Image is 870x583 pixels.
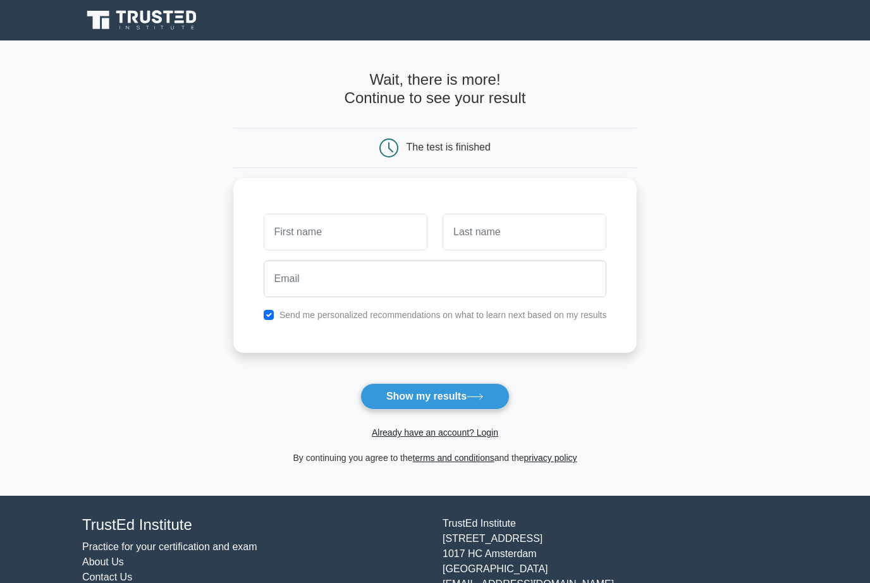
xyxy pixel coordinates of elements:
[264,214,427,250] input: First name
[82,572,132,582] a: Contact Us
[413,453,494,463] a: terms and conditions
[443,214,606,250] input: Last name
[407,142,491,152] div: The test is finished
[82,556,124,567] a: About Us
[360,383,510,410] button: Show my results
[233,71,637,107] h4: Wait, there is more! Continue to see your result
[226,450,645,465] div: By continuing you agree to the and the
[82,541,257,552] a: Practice for your certification and exam
[279,310,607,320] label: Send me personalized recommendations on what to learn next based on my results
[264,261,607,297] input: Email
[372,427,498,438] a: Already have an account? Login
[82,516,427,534] h4: TrustEd Institute
[524,453,577,463] a: privacy policy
